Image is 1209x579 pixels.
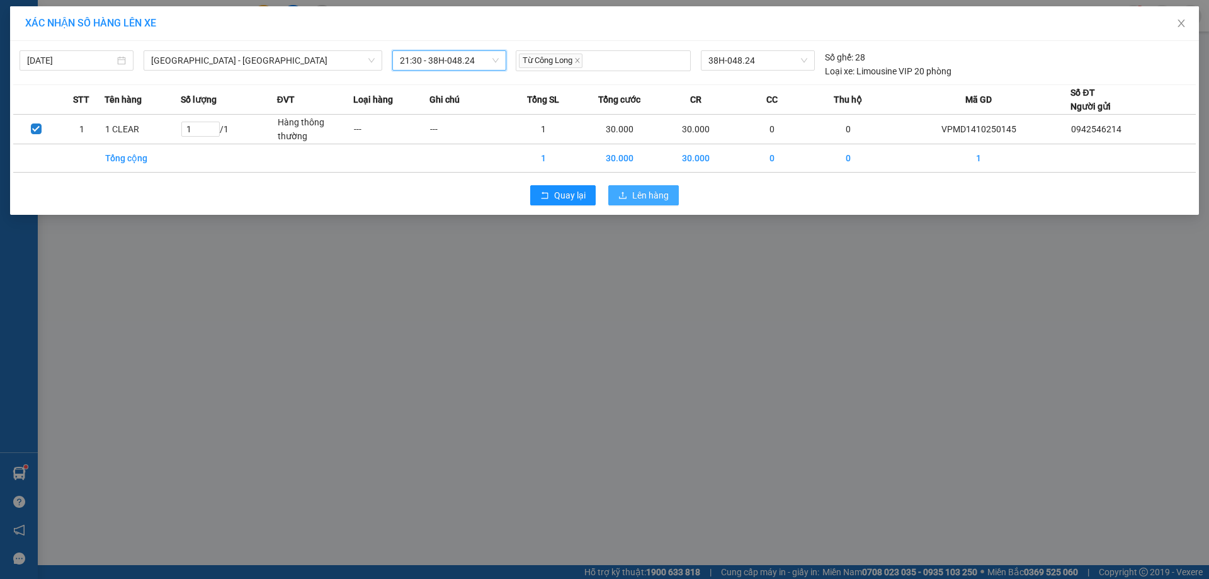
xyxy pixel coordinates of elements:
span: Số lượng [181,93,217,106]
span: Lên hàng [632,188,669,202]
input: 14/10/2025 [27,54,115,67]
span: Ghi chú [429,93,460,106]
span: rollback [540,191,549,201]
td: 0 [810,144,887,173]
td: VPMD1410250145 [887,115,1071,144]
td: 30.000 [582,115,658,144]
span: 0942546214 [1071,124,1121,134]
td: 1 [506,144,582,173]
img: logo.jpg [16,16,79,79]
div: Limousine VIP 20 phòng [825,64,951,78]
span: Từ Công Long [519,54,582,68]
span: Tên hàng [105,93,142,106]
span: Hà Nội - Hà Tĩnh [151,51,375,70]
span: XÁC NHẬN SỐ HÀNG LÊN XE [25,17,156,29]
td: 0 [734,144,810,173]
td: --- [353,115,429,144]
td: 30.000 [582,144,658,173]
td: 1 [59,115,105,144]
span: upload [618,191,627,201]
span: close [574,57,581,64]
span: Quay lại [554,188,586,202]
div: Số ĐT Người gửi [1070,86,1111,113]
td: 0 [734,115,810,144]
button: rollbackQuay lại [530,185,596,205]
span: Số ghế: [825,50,853,64]
td: 1 [506,115,582,144]
span: down [368,57,375,64]
td: 30.000 [658,144,734,173]
span: STT [73,93,89,106]
td: 0 [810,115,887,144]
button: uploadLên hàng [608,185,679,205]
td: Hàng thông thường [277,115,353,144]
span: Tổng SL [527,93,559,106]
td: 1 CLEAR [105,115,181,144]
li: Cổ Đạm, xã [GEOGRAPHIC_DATA], [GEOGRAPHIC_DATA] [118,31,526,47]
li: Hotline: 1900252555 [118,47,526,62]
td: --- [429,115,506,144]
div: 28 [825,50,865,64]
td: 30.000 [658,115,734,144]
b: GỬI : VP [GEOGRAPHIC_DATA] [16,91,188,134]
span: 21:30 - 38H-048.24 [400,51,499,70]
button: Close [1164,6,1199,42]
span: Mã GD [965,93,992,106]
td: 1 [887,144,1071,173]
td: Tổng cộng [105,144,181,173]
span: Loại xe: [825,64,854,78]
span: Thu hộ [834,93,862,106]
span: CR [690,93,701,106]
span: Loại hàng [353,93,393,106]
span: 38H-048.24 [708,51,807,70]
td: / 1 [181,115,276,144]
span: ĐVT [277,93,295,106]
span: CC [766,93,778,106]
span: Tổng cước [598,93,640,106]
span: close [1176,18,1186,28]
